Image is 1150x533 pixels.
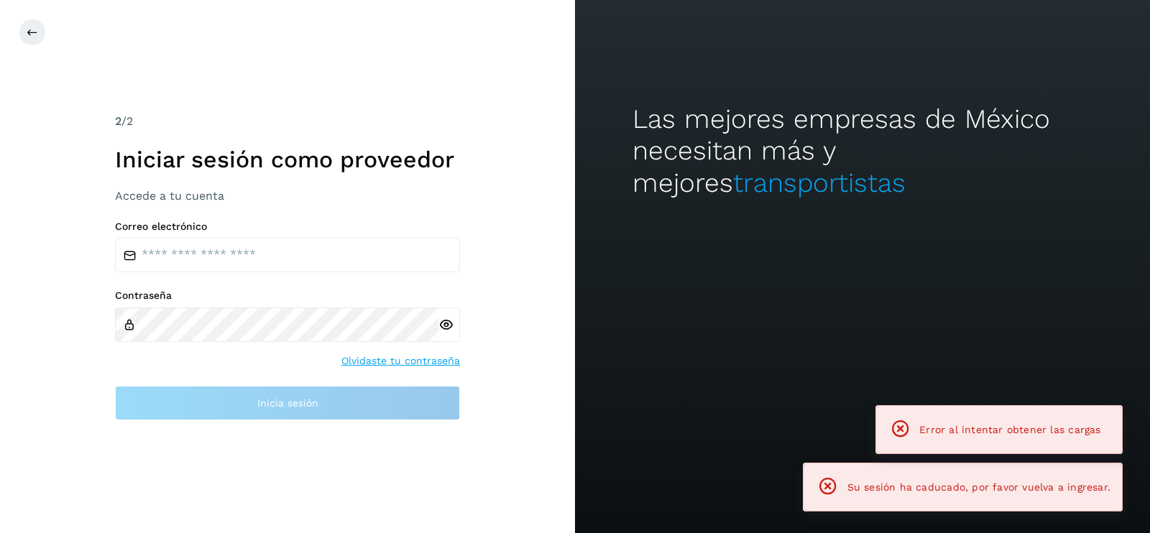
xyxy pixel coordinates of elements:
[341,353,460,369] a: Olvidaste tu contraseña
[115,289,460,302] label: Contraseña
[919,424,1100,435] span: Error al intentar obtener las cargas
[115,146,460,173] h1: Iniciar sesión como proveedor
[733,167,906,198] span: transportistas
[632,103,1092,199] h2: Las mejores empresas de México necesitan más y mejores
[115,189,460,203] h3: Accede a tu cuenta
[847,481,1110,493] span: Su sesión ha caducado, por favor vuelva a ingresar.
[115,221,460,233] label: Correo electrónico
[115,113,460,130] div: /2
[115,386,460,420] button: Inicia sesión
[115,114,121,128] span: 2
[257,398,318,408] span: Inicia sesión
